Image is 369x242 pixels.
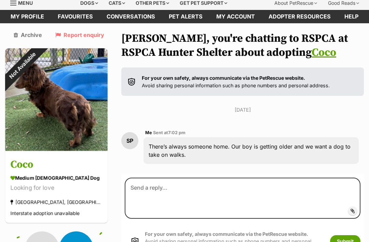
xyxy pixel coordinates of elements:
[262,10,338,23] a: Adopter resources
[145,130,152,135] span: Me
[142,74,330,89] p: Avoid sharing personal information such as phone numbers and personal address.
[10,157,102,173] h3: Coco
[153,130,186,135] span: Sent at
[100,10,162,23] a: conversations
[55,32,104,38] a: Report enquiry
[168,130,186,135] span: 7:02 pm
[338,10,365,23] a: Help
[10,174,102,181] div: medium [DEMOGRAPHIC_DATA] Dog
[4,10,51,23] a: My profile
[5,48,108,151] img: Coco
[14,32,42,38] a: Archive
[10,198,102,207] div: [GEOGRAPHIC_DATA], [GEOGRAPHIC_DATA]
[5,145,108,152] a: Not Available
[209,10,262,23] a: My account
[121,32,364,60] h1: [PERSON_NAME], you're chatting to RSPCA at RSPCA Hunter Shelter about adopting
[142,75,305,81] strong: For your own safety, always communicate via the PetRescue website.
[121,132,138,149] div: SP
[145,231,308,237] strong: For your own safety, always communicate via the PetRescue website.
[162,10,209,23] a: Pet alerts
[121,106,364,113] p: [DATE]
[143,137,359,164] div: There’s always someone home. Our boy is getting older and we want a dog to take on walks.
[10,183,102,192] div: Looking for love
[51,10,100,23] a: Favourites
[312,46,336,60] a: Coco
[5,152,108,223] a: Coco medium [DEMOGRAPHIC_DATA] Dog Looking for love [GEOGRAPHIC_DATA], [GEOGRAPHIC_DATA] Intersta...
[10,210,80,216] span: Interstate adoption unavailable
